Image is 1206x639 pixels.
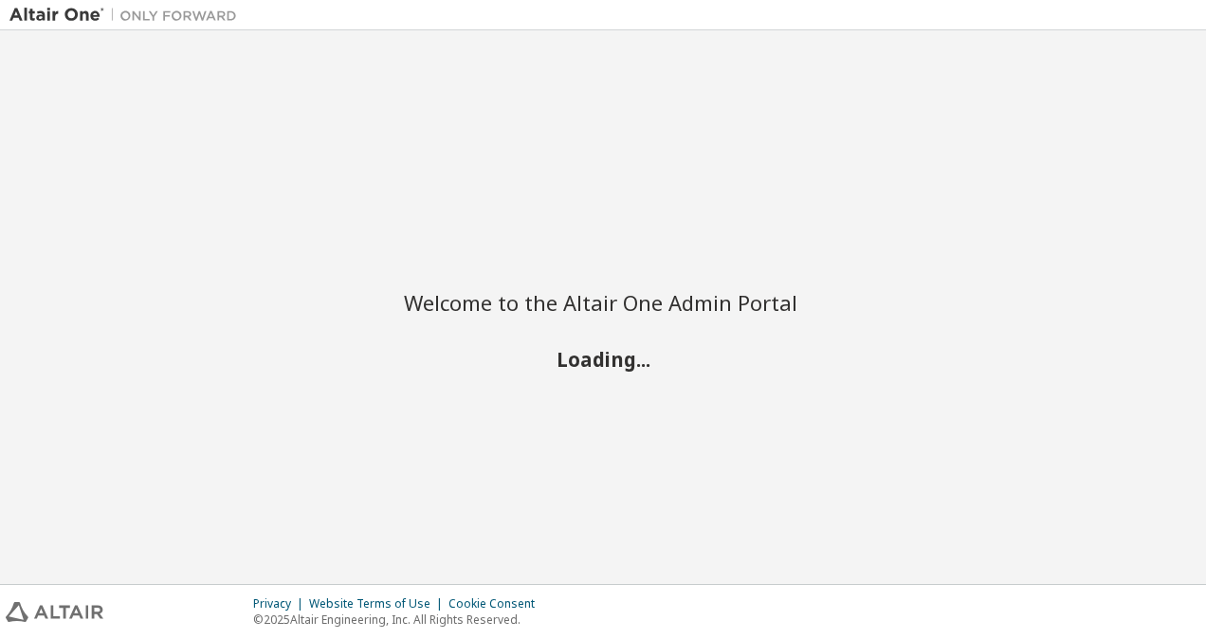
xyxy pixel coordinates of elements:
[6,602,103,622] img: altair_logo.svg
[253,612,546,628] p: © 2025 Altair Engineering, Inc. All Rights Reserved.
[253,596,309,612] div: Privacy
[309,596,448,612] div: Website Terms of Use
[404,289,802,316] h2: Welcome to the Altair One Admin Portal
[448,596,546,612] div: Cookie Consent
[404,347,802,372] h2: Loading...
[9,6,247,25] img: Altair One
